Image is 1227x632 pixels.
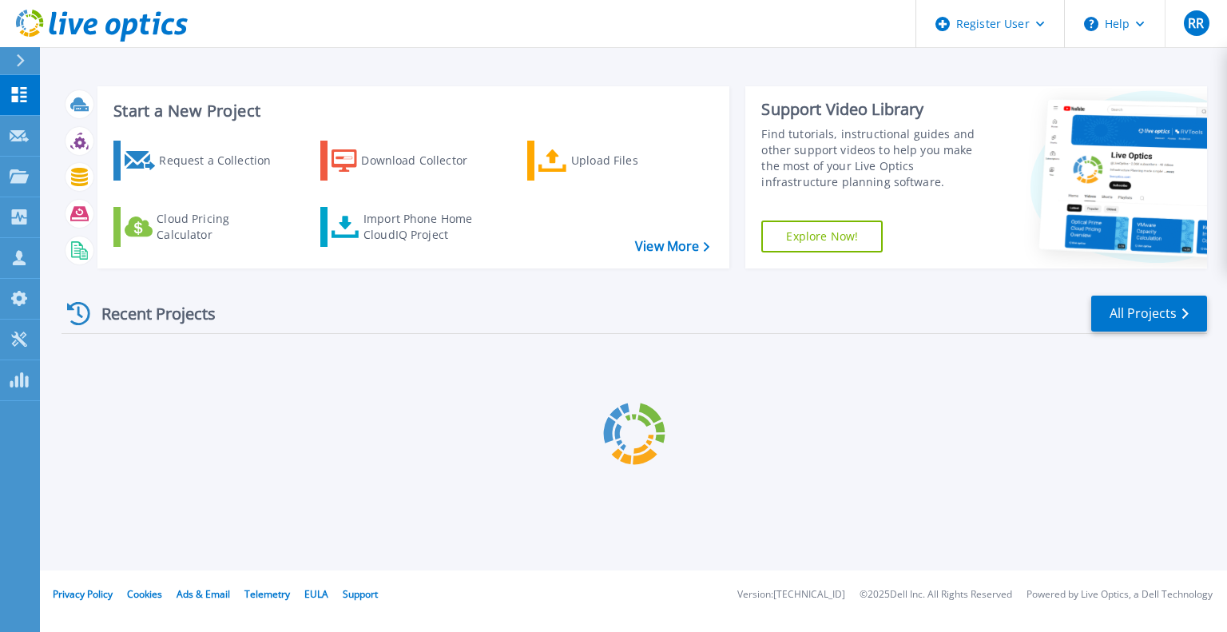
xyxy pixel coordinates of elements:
div: Recent Projects [62,294,237,333]
a: EULA [304,587,328,601]
a: Download Collector [320,141,498,181]
div: Request a Collection [159,145,287,177]
li: © 2025 Dell Inc. All Rights Reserved [860,590,1012,600]
a: Upload Files [527,141,705,181]
a: Request a Collection [113,141,292,181]
a: All Projects [1091,296,1207,332]
div: Find tutorials, instructional guides and other support videos to help you make the most of your L... [761,126,993,190]
div: Support Video Library [761,99,993,120]
a: Telemetry [244,587,290,601]
span: RR [1188,17,1204,30]
a: Explore Now! [761,221,883,252]
div: Import Phone Home CloudIQ Project [363,211,488,243]
li: Powered by Live Optics, a Dell Technology [1026,590,1213,600]
div: Cloud Pricing Calculator [157,211,284,243]
a: Privacy Policy [53,587,113,601]
h3: Start a New Project [113,102,709,120]
li: Version: [TECHNICAL_ID] [737,590,845,600]
a: View More [635,239,709,254]
a: Ads & Email [177,587,230,601]
a: Cloud Pricing Calculator [113,207,292,247]
div: Download Collector [361,145,489,177]
a: Support [343,587,378,601]
a: Cookies [127,587,162,601]
div: Upload Files [571,145,699,177]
